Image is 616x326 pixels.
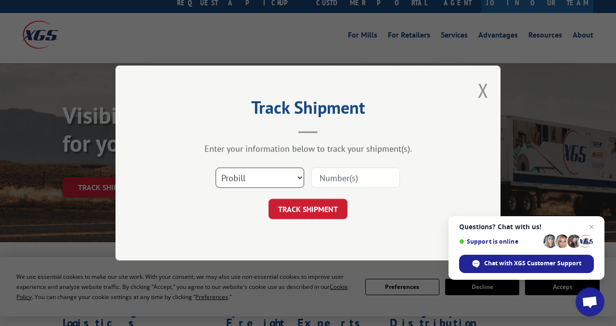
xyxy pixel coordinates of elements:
[311,168,400,188] input: Number(s)
[164,143,452,154] div: Enter your information below to track your shipment(s).
[459,238,540,245] span: Support is online
[586,221,597,233] span: Close chat
[269,199,347,219] button: TRACK SHIPMENT
[478,78,488,103] button: Close modal
[459,255,594,273] div: Chat with XGS Customer Support
[459,223,594,231] span: Questions? Chat with us!
[576,287,604,316] div: Open chat
[164,101,452,119] h2: Track Shipment
[484,259,581,268] span: Chat with XGS Customer Support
